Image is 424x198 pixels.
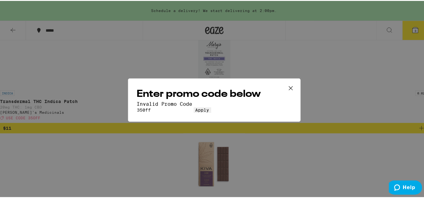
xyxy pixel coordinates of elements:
input: Promo code [137,106,194,112]
iframe: Opens a widget where you can find more information [389,180,422,195]
button: Apply [194,106,211,112]
h2: Enter promo code below [137,86,292,100]
div: Invalid Promo Code [137,100,292,106]
span: Apply [196,107,209,112]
